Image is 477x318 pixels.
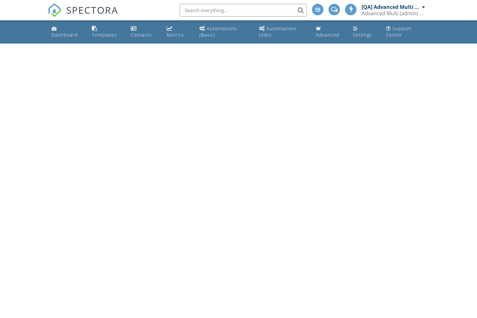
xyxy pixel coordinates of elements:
[257,23,308,41] a: Automations (Advanced)
[259,25,297,38] div: Automations (Adv)
[164,23,192,41] a: Metrics
[362,10,425,17] div: Advanced Multi (admin) Company
[180,4,307,17] input: Search everything...
[52,32,78,38] div: Dashboard
[197,23,252,41] a: Automations (Basic)
[167,32,184,38] div: Metrics
[199,25,237,38] div: Automations (Basic)
[92,32,117,38] div: Templates
[362,4,420,10] div: [QA] Advanced Multi (admin)
[386,25,412,38] div: Support Center
[49,23,84,41] a: Dashboard
[89,23,123,41] a: Templates
[128,23,159,41] a: Contacts
[353,32,372,38] div: Settings
[350,23,378,41] a: Settings
[66,3,118,17] span: SPECTORA
[48,9,118,22] a: SPECTORA
[131,32,152,38] div: Contacts
[48,3,62,17] img: The Best Home Inspection Software - Spectora
[384,23,428,41] a: Support Center
[313,23,346,41] a: Advanced
[316,32,339,38] div: Advanced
